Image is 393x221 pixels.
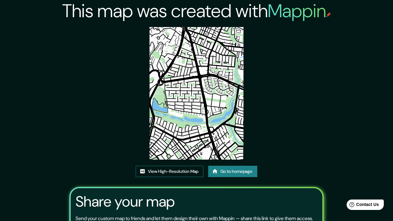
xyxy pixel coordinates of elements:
img: mappin-pin [326,12,331,17]
img: created-map [150,27,243,160]
a: Go to homepage [208,166,257,177]
iframe: Help widget launcher [338,197,386,214]
h3: Share your map [76,193,175,210]
a: View High-Resolution Map [136,166,203,177]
